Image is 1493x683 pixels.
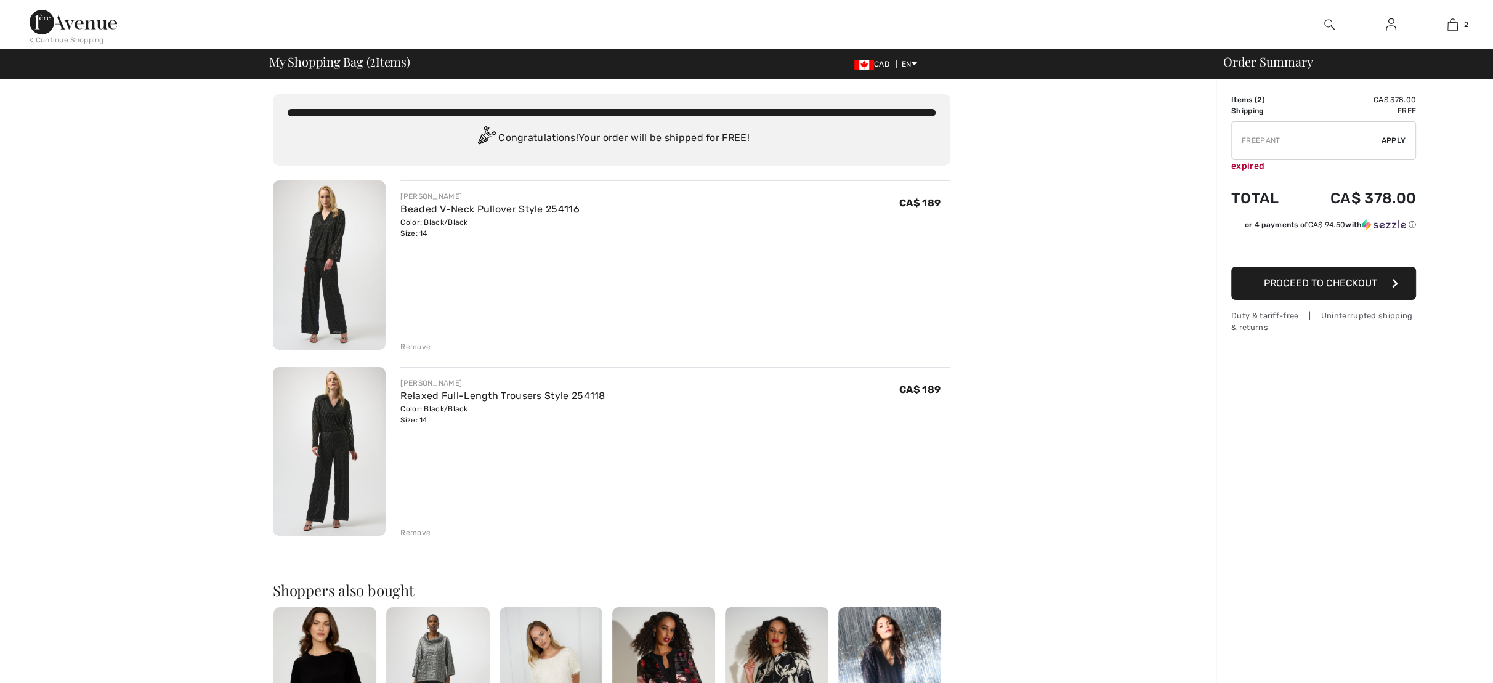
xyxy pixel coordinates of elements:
img: Relaxed Full-Length Trousers Style 254118 [273,367,386,536]
div: Congratulations! Your order will be shipped for FREE! [288,126,936,151]
span: 2 [1257,95,1261,104]
a: Beaded V-Neck Pullover Style 254116 [400,203,580,215]
img: Congratulation2.svg [474,126,498,151]
div: or 4 payments of with [1245,219,1416,230]
td: CA$ 378.00 [1297,94,1416,105]
div: [PERSON_NAME] [400,191,580,202]
img: Canadian Dollar [854,60,874,70]
td: Free [1297,105,1416,116]
span: My Shopping Bag ( Items) [269,55,410,68]
div: Order Summary [1208,55,1486,68]
img: Sezzle [1362,219,1406,230]
h2: Shoppers also bought [273,583,950,597]
span: Apply [1382,135,1406,146]
div: or 4 payments ofCA$ 94.50withSezzle Click to learn more about Sezzle [1231,219,1416,235]
div: < Continue Shopping [30,34,104,46]
span: CAD [854,60,894,68]
button: Proceed to Checkout [1231,267,1416,300]
img: search the website [1324,17,1335,32]
div: Remove [400,527,431,538]
div: Remove [400,341,431,352]
input: Promo code [1232,122,1382,159]
div: Duty & tariff-free | Uninterrupted shipping & returns [1231,310,1416,333]
div: expired [1231,160,1416,172]
span: EN [902,60,917,68]
span: 2 [370,52,376,68]
img: My Info [1386,17,1396,32]
td: Total [1231,177,1297,219]
a: 2 [1422,17,1483,32]
td: Items ( ) [1231,94,1297,105]
img: 1ère Avenue [30,10,117,34]
span: CA$ 189 [899,197,941,209]
a: Sign In [1376,17,1406,33]
span: CA$ 94.50 [1308,220,1345,229]
span: Proceed to Checkout [1264,277,1377,289]
div: Color: Black/Black Size: 14 [400,217,580,239]
div: [PERSON_NAME] [400,378,605,389]
span: CA$ 189 [899,384,941,395]
img: Beaded V-Neck Pullover Style 254116 [273,180,386,350]
img: My Bag [1447,17,1458,32]
span: 2 [1464,19,1468,30]
td: CA$ 378.00 [1297,177,1416,219]
iframe: PayPal-paypal [1231,235,1416,262]
a: Relaxed Full-Length Trousers Style 254118 [400,390,605,402]
td: Shipping [1231,105,1297,116]
div: Color: Black/Black Size: 14 [400,403,605,426]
